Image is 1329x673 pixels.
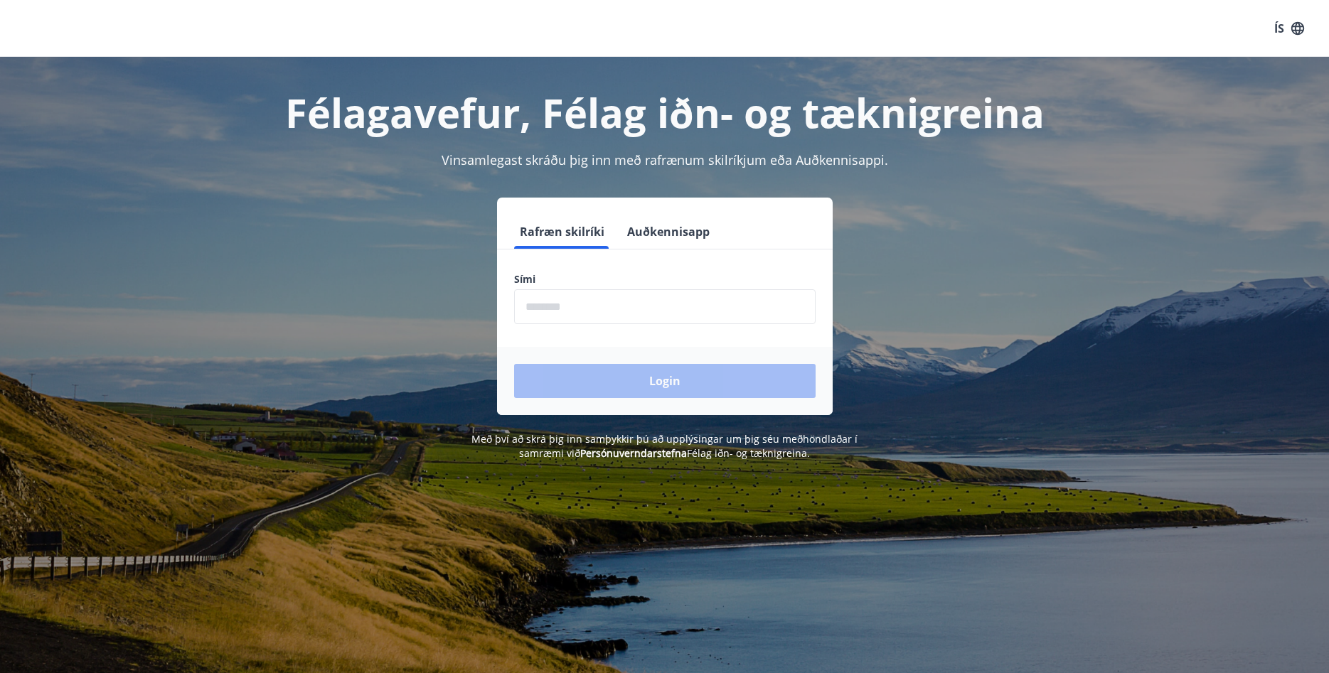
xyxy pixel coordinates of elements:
h1: Félagavefur, Félag iðn- og tæknigreina [170,85,1160,139]
label: Sími [514,272,816,286]
button: Rafræn skilríki [514,215,610,249]
button: ÍS [1266,16,1312,41]
button: Auðkennisapp [621,215,715,249]
span: Með því að skrá þig inn samþykkir þú að upplýsingar um þig séu meðhöndlaðar í samræmi við Félag i... [471,432,858,460]
span: Vinsamlegast skráðu þig inn með rafrænum skilríkjum eða Auðkennisappi. [442,151,888,168]
a: Persónuverndarstefna [580,446,687,460]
